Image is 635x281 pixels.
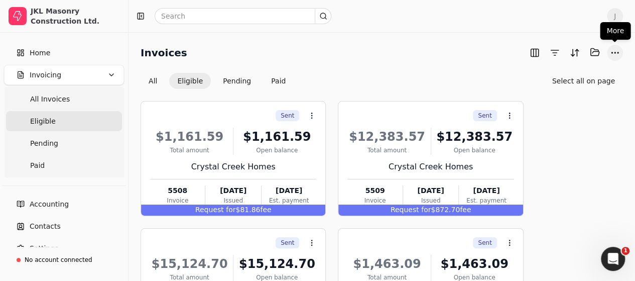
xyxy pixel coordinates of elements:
div: $1,463.09 [435,255,514,273]
span: fee [460,206,471,214]
div: Total amount [150,146,229,155]
div: More [600,22,630,40]
div: $1,161.59 [150,128,229,146]
div: $15,124.70 [150,255,229,273]
div: Invoice [347,196,402,205]
span: Home [30,48,50,58]
div: Crystal Creek Homes [347,161,514,173]
div: Open balance [237,146,316,155]
div: JKL Masonry Construction Ltd. [31,6,119,26]
button: Eligible [169,73,211,89]
span: Sent [478,111,491,120]
button: Invoicing [4,65,124,85]
div: [DATE] [459,185,514,196]
div: Invoice filter options [141,73,294,89]
span: Contacts [30,221,61,232]
div: Issued [403,196,458,205]
a: No account connected [4,251,124,269]
span: Accounting [30,199,69,210]
iframe: Intercom live chat [601,247,625,271]
span: All Invoices [30,94,70,105]
div: $872.70 [338,205,523,216]
span: Request for [195,206,236,214]
a: Paid [6,155,122,175]
div: Total amount [347,146,426,155]
span: Sent [478,238,491,247]
h2: Invoices [141,45,187,61]
div: $1,161.59 [237,128,316,146]
div: $12,383.57 [435,128,514,146]
div: $15,124.70 [237,255,316,273]
div: [DATE] [205,185,261,196]
button: Paid [263,73,294,89]
div: Crystal Creek Homes [150,161,316,173]
button: Sort [567,45,583,61]
button: More [607,45,623,61]
button: J [607,8,623,24]
span: Pending [30,138,58,149]
span: 1 [621,247,629,255]
span: Request for [391,206,431,214]
span: Settings [30,243,58,254]
span: Sent [281,238,294,247]
button: Batch (0) [587,44,603,60]
div: 5509 [347,185,402,196]
a: Pending [6,133,122,153]
span: Paid [30,160,45,171]
div: Issued [205,196,261,205]
div: $12,383.57 [347,128,426,146]
a: Contacts [4,216,124,236]
span: Invoicing [30,70,61,80]
div: Est. payment [262,196,316,205]
span: fee [260,206,271,214]
a: Eligible [6,111,122,131]
div: Open balance [435,146,514,155]
span: Sent [281,111,294,120]
div: Est. payment [459,196,514,205]
div: [DATE] [262,185,316,196]
div: $1,463.09 [347,255,426,273]
div: $81.86 [141,205,325,216]
button: Pending [215,73,259,89]
a: Accounting [4,194,124,214]
a: Settings [4,238,124,258]
button: All [141,73,165,89]
div: 5508 [150,185,205,196]
a: All Invoices [6,89,122,109]
div: [DATE] [403,185,458,196]
span: Eligible [30,116,56,127]
div: No account connected [25,255,92,264]
input: Search [155,8,331,24]
div: Invoice [150,196,205,205]
a: Home [4,43,124,63]
button: Select all on page [544,73,623,89]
